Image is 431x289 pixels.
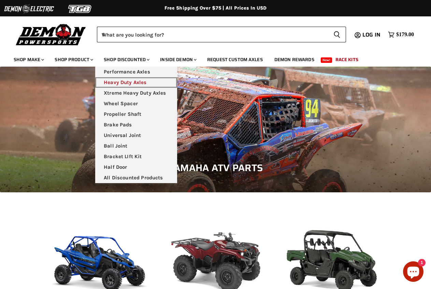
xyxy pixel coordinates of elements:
[202,53,268,67] a: Request Custom Axles
[95,120,177,130] a: Brake Pads
[55,2,106,15] img: TGB Logo 2
[95,67,177,183] ul: Main menu
[95,98,177,109] a: Wheel Spacer
[95,67,177,77] a: Performance Axles
[396,31,414,38] span: $179.00
[269,53,319,67] a: Demon Rewards
[95,173,177,183] a: All Discounted Products
[362,30,380,39] span: Log in
[385,30,417,40] a: $179.00
[328,27,346,42] button: Search
[321,57,332,63] span: New!
[97,27,346,42] form: Product
[14,22,88,46] img: Demon Powersports
[95,88,177,98] a: Xtreme Heavy Duty Axles
[10,162,421,174] h1: Yamaha ATV Parts
[49,53,97,67] a: Shop Product
[95,162,177,173] a: Half Door
[330,53,363,67] a: Race Kits
[99,53,154,67] a: Shop Discounted
[359,32,385,38] a: Log in
[95,130,177,141] a: Universal Joint
[9,53,48,67] a: Shop Make
[3,2,55,15] img: Demon Electric Logo 2
[95,77,177,88] a: Heavy Duty Axles
[401,261,426,284] inbox-online-store-chat: Shopify online store chat
[95,151,177,162] a: Bracket LIft Kit
[95,141,177,151] a: Ball Joint
[95,109,177,120] a: Propeller Shaft
[155,53,201,67] a: Inside Demon
[9,50,412,67] ul: Main menu
[97,27,328,42] input: When autocomplete results are available use up and down arrows to review and enter to select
